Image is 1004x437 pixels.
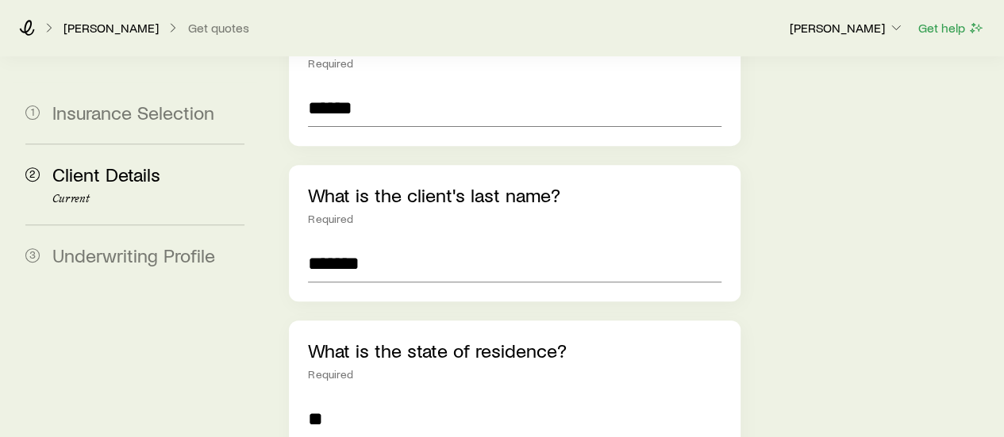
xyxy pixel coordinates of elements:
p: Current [52,193,244,205]
div: Required [308,213,721,225]
button: Get help [917,19,985,37]
span: 1 [25,105,40,120]
p: What is the client's last name? [308,184,721,206]
span: 2 [25,167,40,182]
span: Insurance Selection [52,101,214,124]
button: [PERSON_NAME] [789,19,905,38]
p: [PERSON_NAME] [790,20,904,36]
p: [PERSON_NAME] [63,20,159,36]
div: Required [308,368,721,381]
span: 3 [25,248,40,263]
p: What is the state of residence? [308,339,721,362]
span: Underwriting Profile [52,243,215,266]
span: Client Details [52,163,160,186]
button: Get quotes [187,21,250,36]
div: Required [308,57,721,70]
